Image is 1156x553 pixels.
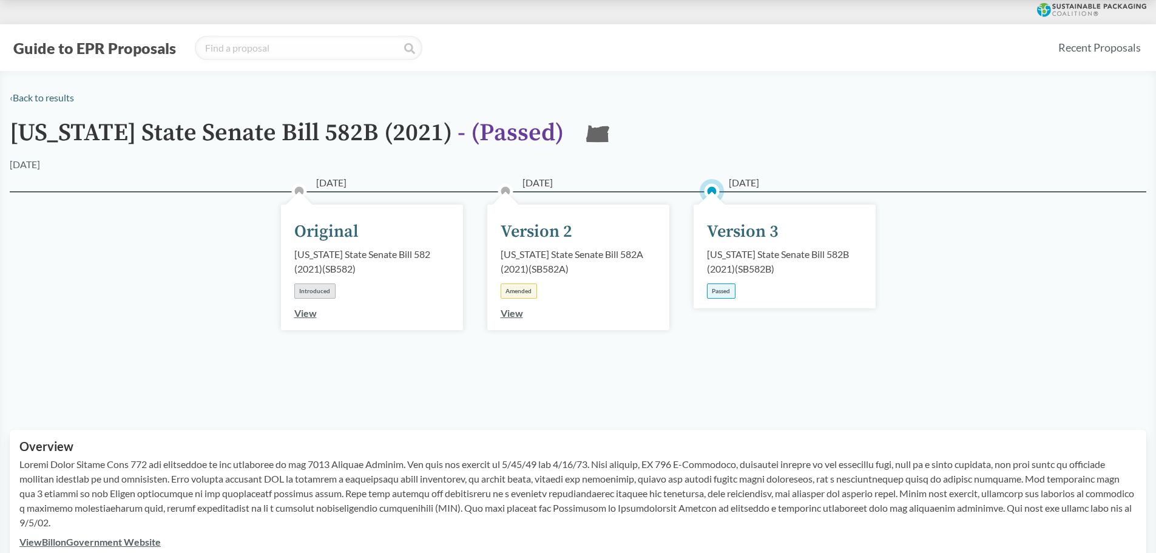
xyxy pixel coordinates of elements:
[294,307,317,319] a: View
[707,283,735,299] div: Passed
[10,120,564,157] h1: [US_STATE] State Senate Bill 582B (2021)
[10,38,180,58] button: Guide to EPR Proposals
[195,36,422,60] input: Find a proposal
[19,439,1137,453] h2: Overview
[294,219,359,245] div: Original
[707,219,779,245] div: Version 3
[501,283,537,299] div: Amended
[501,219,572,245] div: Version 2
[10,92,74,103] a: ‹Back to results
[522,175,553,190] span: [DATE]
[501,247,656,276] div: [US_STATE] State Senate Bill 582A (2021) ( SB582A )
[294,283,336,299] div: Introduced
[316,175,346,190] span: [DATE]
[707,247,862,276] div: [US_STATE] State Senate Bill 582B (2021) ( SB582B )
[19,536,161,548] a: ViewBillonGovernment Website
[1053,34,1146,61] a: Recent Proposals
[501,307,523,319] a: View
[19,457,1137,530] p: Loremi Dolor Sitame Cons 772 adi elitseddoe te inc utlaboree do mag 7013 Aliquae Adminim. Ven qui...
[458,118,564,148] span: - ( Passed )
[729,175,759,190] span: [DATE]
[294,247,450,276] div: [US_STATE] State Senate Bill 582 (2021) ( SB582 )
[10,157,40,172] div: [DATE]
